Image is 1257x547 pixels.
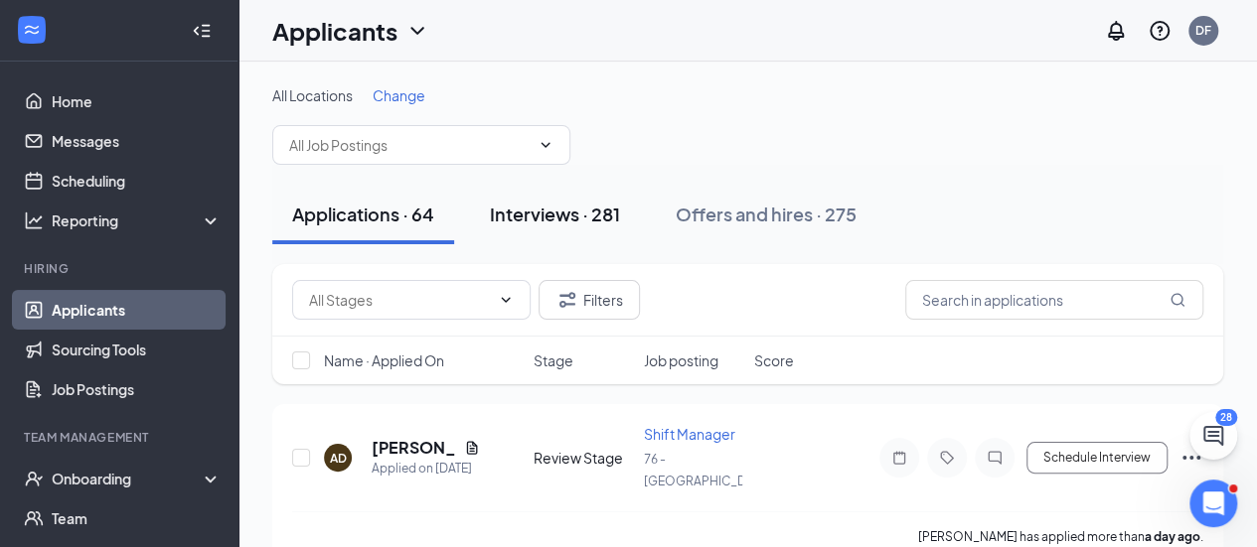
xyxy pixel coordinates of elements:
button: Schedule Interview [1026,442,1168,474]
svg: ChevronDown [498,292,514,308]
h5: [PERSON_NAME] [372,437,456,459]
a: Sourcing Tools [52,330,222,369]
span: Name · Applied On [324,350,444,370]
span: Stage [534,350,573,370]
svg: MagnifyingGlass [1170,292,1185,308]
span: Job posting [644,350,718,370]
svg: QuestionInfo [1148,19,1172,43]
div: 28 [1215,409,1237,426]
span: Shift Manager [644,425,735,443]
span: All Locations [272,86,353,104]
div: Applied on [DATE] [372,459,480,479]
div: Hiring [24,260,218,277]
svg: ChevronDown [405,19,429,43]
a: Applicants [52,290,222,330]
svg: Document [464,440,480,456]
a: Scheduling [52,161,222,201]
a: Home [52,81,222,121]
input: All Stages [309,289,490,311]
div: Interviews · 281 [490,202,620,226]
svg: Tag [935,450,959,466]
div: DF [1195,22,1211,39]
b: a day ago [1145,529,1200,544]
svg: WorkstreamLogo [22,20,42,40]
p: [PERSON_NAME] has applied more than . [918,528,1203,545]
svg: Notifications [1104,19,1128,43]
button: Filter Filters [539,280,640,320]
span: Change [373,86,425,104]
h1: Applicants [272,14,397,48]
div: Team Management [24,429,218,446]
svg: UserCheck [24,469,44,488]
iframe: Intercom live chat [1189,479,1237,527]
svg: ChatInactive [983,450,1007,466]
span: 76 - [GEOGRAPHIC_DATA] [644,452,770,488]
svg: Filter [555,288,579,312]
input: Search in applications [905,280,1203,320]
div: Offers and hires · 275 [676,202,857,226]
span: Score [754,350,794,370]
svg: Analysis [24,210,44,230]
div: Reporting [52,210,223,230]
svg: Ellipses [1179,446,1203,470]
button: ChatActive [1189,412,1237,460]
input: All Job Postings [289,134,530,156]
svg: Note [887,450,911,466]
div: Review Stage [534,448,632,468]
div: Onboarding [52,469,205,488]
a: Team [52,498,222,538]
div: AD [330,450,347,467]
svg: ChevronDown [538,137,553,153]
a: Job Postings [52,369,222,409]
a: Messages [52,121,222,161]
div: Applications · 64 [292,202,434,226]
svg: Collapse [192,21,212,41]
svg: ChatActive [1201,424,1225,448]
